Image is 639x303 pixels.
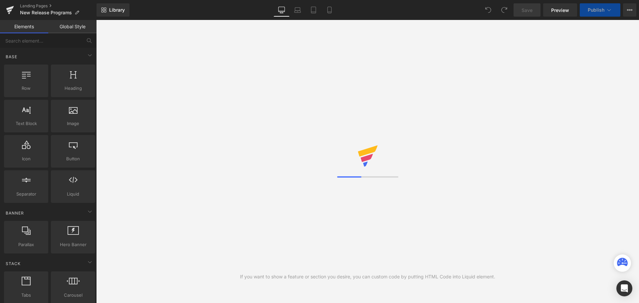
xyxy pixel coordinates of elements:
a: Preview [543,3,577,17]
span: Library [109,7,125,13]
span: Stack [5,260,21,267]
a: Tablet [306,3,321,17]
span: Base [5,54,18,60]
button: Publish [580,3,620,17]
span: Publish [588,7,604,13]
span: Image [53,120,93,127]
span: Save [522,7,532,14]
a: Landing Pages [20,3,97,9]
button: Undo [482,3,495,17]
button: More [623,3,636,17]
span: Preview [551,7,569,14]
span: Parallax [6,241,46,248]
span: Hero Banner [53,241,93,248]
span: Carousel [53,292,93,299]
span: Icon [6,155,46,162]
a: Mobile [321,3,337,17]
span: Row [6,85,46,92]
span: Banner [5,210,25,216]
span: Separator [6,191,46,198]
div: If you want to show a feature or section you desire, you can custom code by putting HTML Code int... [240,273,495,280]
span: Button [53,155,93,162]
a: New Library [97,3,129,17]
a: Laptop [290,3,306,17]
div: Open Intercom Messenger [616,280,632,296]
span: New Release Programs [20,10,72,15]
button: Redo [498,3,511,17]
span: Text Block [6,120,46,127]
span: Tabs [6,292,46,299]
span: Heading [53,85,93,92]
span: Liquid [53,191,93,198]
a: Desktop [274,3,290,17]
a: Global Style [48,20,97,33]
